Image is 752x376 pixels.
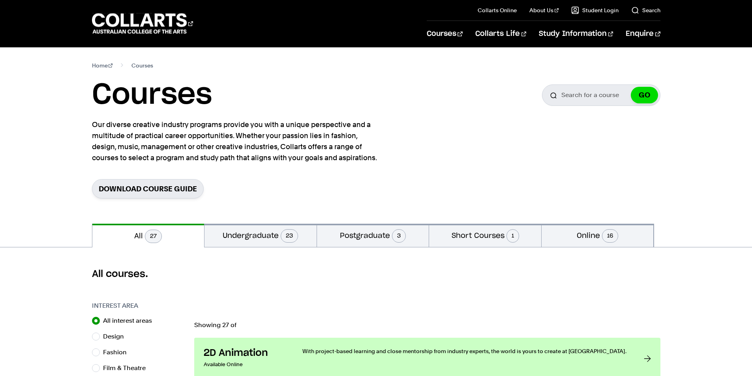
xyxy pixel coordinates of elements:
p: With project-based learning and close mentorship from industry experts, the world is yours to cre... [302,347,628,355]
button: Postgraduate3 [317,224,429,247]
h3: Interest Area [92,301,186,311]
h1: Courses [92,77,212,113]
a: About Us [529,6,559,14]
h2: All courses. [92,268,660,281]
button: GO [631,87,658,103]
a: Courses [427,21,463,47]
label: Design [103,331,130,342]
p: Available Online [204,359,287,370]
span: 23 [281,229,298,243]
button: Short Courses1 [429,224,541,247]
span: 1 [506,229,519,243]
a: Search [631,6,660,14]
span: 27 [145,230,162,243]
input: Search for a course [542,84,660,106]
label: All interest areas [103,315,158,326]
div: Go to homepage [92,12,193,35]
span: 3 [392,229,406,243]
a: Study Information [539,21,613,47]
a: Collarts Online [478,6,517,14]
button: Undergraduate23 [204,224,317,247]
a: Enquire [626,21,660,47]
button: Online16 [542,224,654,247]
span: Courses [131,60,153,71]
label: Film & Theatre [103,363,152,374]
a: Collarts Life [475,21,526,47]
label: Fashion [103,347,133,358]
p: Our diverse creative industry programs provide you with a unique perspective and a multitude of p... [92,119,380,163]
a: Student Login [571,6,619,14]
a: Download Course Guide [92,179,204,198]
a: Home [92,60,113,71]
span: 16 [602,229,618,243]
h3: 2D Animation [204,347,287,359]
p: Showing 27 of [194,322,660,328]
button: All27 [92,224,204,247]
